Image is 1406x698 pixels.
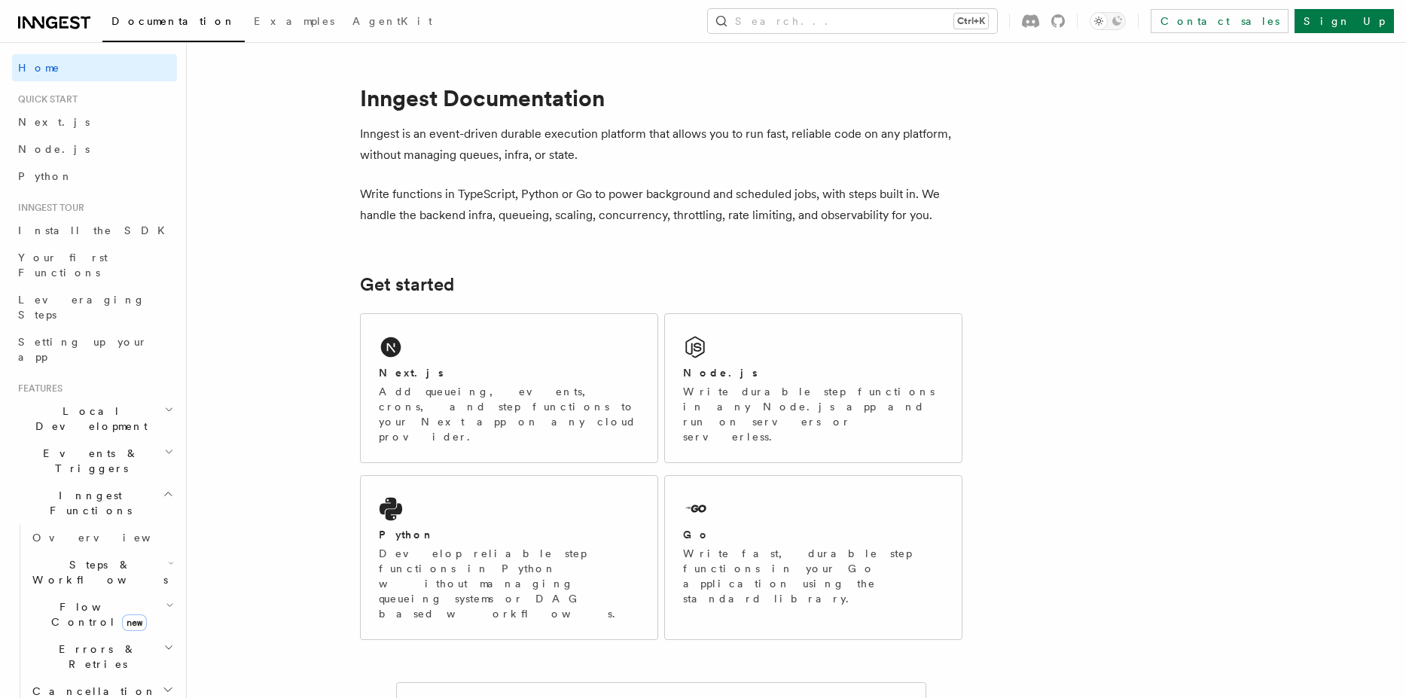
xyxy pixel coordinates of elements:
[12,202,84,214] span: Inngest tour
[111,15,236,27] span: Documentation
[26,524,177,551] a: Overview
[12,383,63,395] span: Features
[1295,9,1394,33] a: Sign Up
[683,527,710,542] h2: Go
[32,532,188,544] span: Overview
[360,84,962,111] h1: Inngest Documentation
[12,446,164,476] span: Events & Triggers
[26,551,177,593] button: Steps & Workflows
[12,286,177,328] a: Leveraging Steps
[12,482,177,524] button: Inngest Functions
[26,593,177,636] button: Flow Controlnew
[18,336,148,363] span: Setting up your app
[12,398,177,440] button: Local Development
[360,475,658,640] a: PythonDevelop reliable step functions in Python without managing queueing systems or DAG based wo...
[26,557,168,587] span: Steps & Workflows
[12,93,78,105] span: Quick start
[254,15,334,27] span: Examples
[360,274,454,295] a: Get started
[18,143,90,155] span: Node.js
[708,9,997,33] button: Search...Ctrl+K
[12,328,177,370] a: Setting up your app
[1090,12,1126,30] button: Toggle dark mode
[360,184,962,226] p: Write functions in TypeScript, Python or Go to power background and scheduled jobs, with steps bu...
[18,116,90,128] span: Next.js
[379,365,444,380] h2: Next.js
[352,15,432,27] span: AgentKit
[664,475,962,640] a: GoWrite fast, durable step functions in your Go application using the standard library.
[26,599,166,629] span: Flow Control
[379,527,435,542] h2: Python
[12,440,177,482] button: Events & Triggers
[360,123,962,166] p: Inngest is an event-driven durable execution platform that allows you to run fast, reliable code ...
[18,170,73,182] span: Python
[343,5,441,41] a: AgentKit
[683,546,944,606] p: Write fast, durable step functions in your Go application using the standard library.
[122,614,147,631] span: new
[18,251,108,279] span: Your first Functions
[26,636,177,678] button: Errors & Retries
[954,14,988,29] kbd: Ctrl+K
[664,313,962,463] a: Node.jsWrite durable step functions in any Node.js app and run on servers or serverless.
[683,384,944,444] p: Write durable step functions in any Node.js app and run on servers or serverless.
[12,136,177,163] a: Node.js
[18,224,174,236] span: Install the SDK
[12,108,177,136] a: Next.js
[12,163,177,190] a: Python
[18,294,145,321] span: Leveraging Steps
[26,642,163,672] span: Errors & Retries
[1151,9,1289,33] a: Contact sales
[683,365,758,380] h2: Node.js
[360,313,658,463] a: Next.jsAdd queueing, events, crons, and step functions to your Next app on any cloud provider.
[12,404,164,434] span: Local Development
[379,546,639,621] p: Develop reliable step functions in Python without managing queueing systems or DAG based workflows.
[12,488,163,518] span: Inngest Functions
[379,384,639,444] p: Add queueing, events, crons, and step functions to your Next app on any cloud provider.
[12,54,177,81] a: Home
[12,217,177,244] a: Install the SDK
[245,5,343,41] a: Examples
[18,60,60,75] span: Home
[102,5,245,42] a: Documentation
[12,244,177,286] a: Your first Functions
